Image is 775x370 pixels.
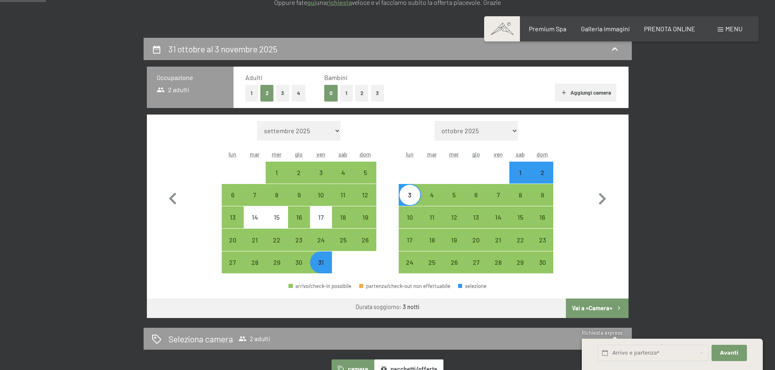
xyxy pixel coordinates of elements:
[332,229,354,251] div: arrivo/check-in possibile
[487,184,509,206] div: arrivo/check-in possibile
[244,184,266,206] div: arrivo/check-in possibile
[465,229,487,251] div: Thu Nov 20 2025
[324,85,338,102] button: 0
[488,214,508,234] div: 14
[510,192,530,212] div: 8
[472,151,480,158] abbr: giovedì
[266,229,288,251] div: arrivo/check-in possibile
[421,229,443,251] div: Tue Nov 18 2025
[266,169,287,190] div: 1
[422,237,442,257] div: 18
[310,206,332,228] div: Fri Oct 17 2025
[332,229,354,251] div: Sat Oct 25 2025
[338,151,347,158] abbr: sabato
[400,214,420,234] div: 10
[465,184,487,206] div: Thu Nov 06 2025
[310,229,332,251] div: Fri Oct 24 2025
[266,162,288,184] div: arrivo/check-in possibile
[466,259,486,279] div: 27
[509,162,531,184] div: arrivo/check-in possibile
[531,229,553,251] div: Sun Nov 23 2025
[421,206,443,228] div: arrivo/check-in possibile
[532,192,552,212] div: 9
[266,184,288,206] div: Wed Oct 08 2025
[712,345,747,361] button: Avanti
[355,169,375,190] div: 5
[266,192,287,212] div: 8
[332,184,354,206] div: arrivo/check-in possibile
[244,251,266,273] div: Tue Oct 28 2025
[399,229,421,251] div: Mon Nov 17 2025
[289,192,309,212] div: 9
[266,214,287,234] div: 15
[355,237,375,257] div: 26
[443,184,465,206] div: arrivo/check-in possibile
[223,259,243,279] div: 27
[466,214,486,234] div: 13
[332,184,354,206] div: Sat Oct 11 2025
[516,151,525,158] abbr: sabato
[487,229,509,251] div: Fri Nov 21 2025
[465,251,487,273] div: Thu Nov 27 2025
[494,151,503,158] abbr: venerdì
[531,162,553,184] div: Sun Nov 02 2025
[288,206,310,228] div: Thu Oct 16 2025
[443,206,465,228] div: arrivo/check-in possibile
[245,214,265,234] div: 14
[531,206,553,228] div: arrivo/check-in possibile
[354,184,376,206] div: Sun Oct 12 2025
[487,184,509,206] div: Fri Nov 07 2025
[537,151,548,158] abbr: domenica
[532,259,552,279] div: 30
[333,237,353,257] div: 25
[260,85,274,102] button: 2
[310,184,332,206] div: Fri Oct 10 2025
[355,85,369,102] button: 2
[422,214,442,234] div: 11
[289,169,309,190] div: 2
[421,206,443,228] div: Tue Nov 11 2025
[509,229,531,251] div: arrivo/check-in possibile
[245,74,262,81] span: Adulti
[400,237,420,257] div: 17
[509,229,531,251] div: Sat Nov 22 2025
[288,229,310,251] div: arrivo/check-in possibile
[244,229,266,251] div: Tue Oct 21 2025
[289,214,309,234] div: 16
[266,206,288,228] div: Wed Oct 15 2025
[311,214,331,234] div: 17
[310,229,332,251] div: arrivo/check-in possibile
[487,206,509,228] div: arrivo/check-in possibile
[355,214,375,234] div: 19
[288,229,310,251] div: Thu Oct 23 2025
[310,206,332,228] div: arrivo/check-in non effettuabile
[444,192,464,212] div: 5
[266,162,288,184] div: Wed Oct 01 2025
[223,237,243,257] div: 20
[399,206,421,228] div: Mon Nov 10 2025
[250,151,260,158] abbr: martedì
[403,303,419,310] b: 3 notti
[288,251,310,273] div: Thu Oct 30 2025
[644,25,695,32] a: PRENOTA ONLINE
[311,237,331,257] div: 24
[421,184,443,206] div: arrivo/check-in possibile
[443,229,465,251] div: arrivo/check-in possibile
[465,206,487,228] div: arrivo/check-in possibile
[465,229,487,251] div: arrivo/check-in possibile
[333,192,353,212] div: 11
[356,303,419,311] div: Durata soggiorno:
[488,192,508,212] div: 7
[582,329,622,336] span: Richiesta express
[443,251,465,273] div: arrivo/check-in possibile
[458,283,487,289] div: selezione
[509,184,531,206] div: Sat Nov 08 2025
[311,259,331,279] div: 31
[292,85,306,102] button: 4
[238,335,270,343] span: 2 adulti
[310,162,332,184] div: arrivo/check-in possibile
[289,259,309,279] div: 30
[531,229,553,251] div: arrivo/check-in possibile
[222,251,244,273] div: Mon Oct 27 2025
[466,192,486,212] div: 6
